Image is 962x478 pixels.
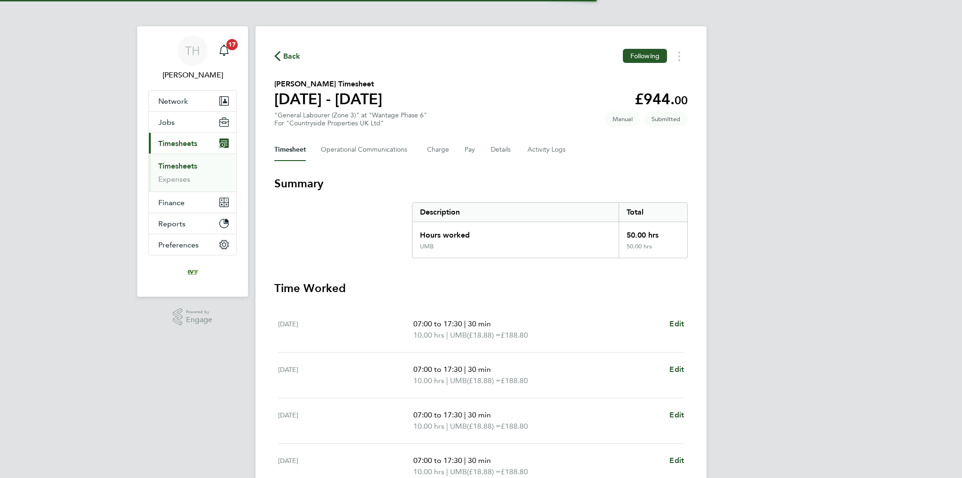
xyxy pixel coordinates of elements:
[274,90,382,108] h1: [DATE] - [DATE]
[450,421,467,432] span: UMB
[149,112,236,132] button: Jobs
[464,365,466,374] span: |
[446,467,448,476] span: |
[491,139,512,161] button: Details
[158,97,188,106] span: Network
[528,139,567,161] button: Activity Logs
[450,466,467,478] span: UMB
[669,409,684,421] a: Edit
[467,467,501,476] span: (£18.88) =
[274,281,688,296] h3: Time Worked
[149,192,236,213] button: Finance
[630,52,659,60] span: Following
[413,410,462,419] span: 07:00 to 17:30
[278,318,413,341] div: [DATE]
[644,111,688,127] span: This timesheet is Submitted.
[173,308,213,326] a: Powered byEngage
[274,176,688,191] h3: Summary
[669,364,684,375] a: Edit
[464,456,466,465] span: |
[226,39,238,50] span: 17
[149,154,236,192] div: Timesheets
[278,364,413,386] div: [DATE]
[283,51,301,62] span: Back
[278,455,413,478] div: [DATE]
[669,318,684,330] a: Edit
[158,175,190,184] a: Expenses
[158,219,186,228] span: Reports
[412,203,619,222] div: Description
[215,36,233,66] a: 17
[413,467,444,476] span: 10.00 hrs
[669,319,684,328] span: Edit
[274,111,427,127] div: "General Labourer (Zone 3)" at "Wantage Phase 6"
[185,45,200,57] span: TH
[467,422,501,431] span: (£18.88) =
[321,139,412,161] button: Operational Communications
[412,202,688,258] div: Summary
[468,319,491,328] span: 30 min
[669,456,684,465] span: Edit
[465,139,476,161] button: Pay
[501,422,528,431] span: £188.80
[446,376,448,385] span: |
[468,456,491,465] span: 30 min
[501,467,528,476] span: £188.80
[671,49,688,63] button: Timesheets Menu
[185,265,200,280] img: ivyresourcegroup-logo-retina.png
[158,198,185,207] span: Finance
[137,26,248,297] nav: Main navigation
[149,234,236,255] button: Preferences
[413,365,462,374] span: 07:00 to 17:30
[420,243,434,250] div: UMB
[274,139,306,161] button: Timesheet
[675,93,688,107] span: 00
[274,78,382,90] h2: [PERSON_NAME] Timesheet
[468,410,491,419] span: 30 min
[467,376,501,385] span: (£18.88) =
[413,376,444,385] span: 10.00 hrs
[619,243,687,258] div: 50.00 hrs
[464,319,466,328] span: |
[413,422,444,431] span: 10.00 hrs
[149,213,236,234] button: Reports
[274,50,301,62] button: Back
[468,365,491,374] span: 30 min
[669,455,684,466] a: Edit
[158,139,197,148] span: Timesheets
[669,365,684,374] span: Edit
[619,222,687,243] div: 50.00 hrs
[605,111,640,127] span: This timesheet was manually created.
[413,456,462,465] span: 07:00 to 17:30
[148,69,237,81] span: Tom Harvey
[148,36,237,81] a: TH[PERSON_NAME]
[501,376,528,385] span: £188.80
[501,331,528,339] span: £188.80
[413,319,462,328] span: 07:00 to 17:30
[148,265,237,280] a: Go to home page
[278,409,413,432] div: [DATE]
[274,119,427,127] div: For "Countryside Properties UK Ltd"
[149,91,236,111] button: Network
[158,162,197,170] a: Timesheets
[158,240,199,249] span: Preferences
[446,422,448,431] span: |
[467,331,501,339] span: (£18.88) =
[446,331,448,339] span: |
[186,308,212,316] span: Powered by
[635,90,688,108] app-decimal: £944.
[427,139,450,161] button: Charge
[450,375,467,386] span: UMB
[412,222,619,243] div: Hours worked
[623,49,667,63] button: Following
[464,410,466,419] span: |
[158,118,175,127] span: Jobs
[413,331,444,339] span: 10.00 hrs
[619,203,687,222] div: Total
[450,330,467,341] span: UMB
[669,410,684,419] span: Edit
[149,133,236,154] button: Timesheets
[186,316,212,324] span: Engage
